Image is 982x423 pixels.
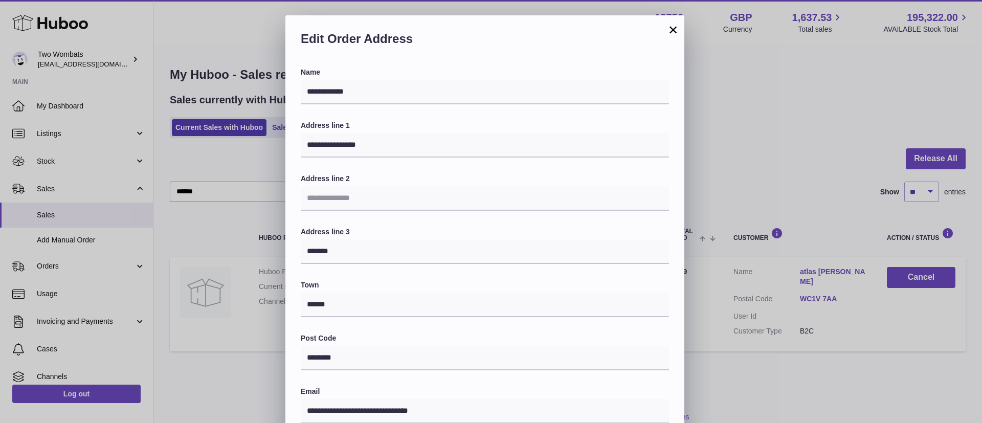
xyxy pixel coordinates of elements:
[301,121,669,130] label: Address line 1
[301,174,669,184] label: Address line 2
[667,24,679,36] button: ×
[301,31,669,52] h2: Edit Order Address
[301,68,669,77] label: Name
[301,280,669,290] label: Town
[301,227,669,237] label: Address line 3
[301,387,669,396] label: Email
[301,333,669,343] label: Post Code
